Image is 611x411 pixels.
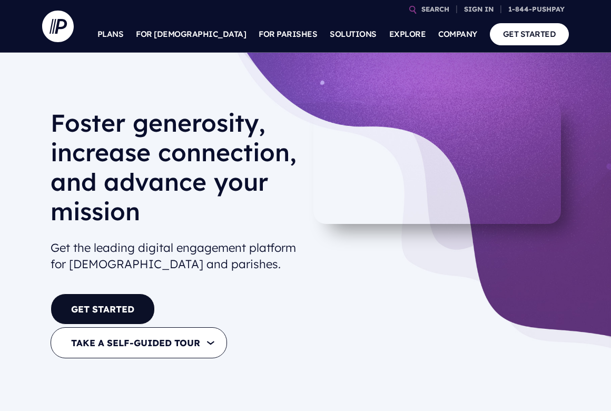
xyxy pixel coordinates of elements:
h2: Get the leading digital engagement platform for [DEMOGRAPHIC_DATA] and parishes. [51,236,297,277]
a: GET STARTED [51,293,155,325]
a: FOR PARISHES [259,16,317,53]
a: PLANS [97,16,124,53]
a: EXPLORE [389,16,426,53]
a: FOR [DEMOGRAPHIC_DATA] [136,16,246,53]
a: COMPANY [438,16,477,53]
button: TAKE A SELF-GUIDED TOUR [51,327,227,358]
h1: Foster generosity, increase connection, and advance your mission [51,108,297,234]
a: SOLUTIONS [330,16,377,53]
a: GET STARTED [490,23,569,45]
